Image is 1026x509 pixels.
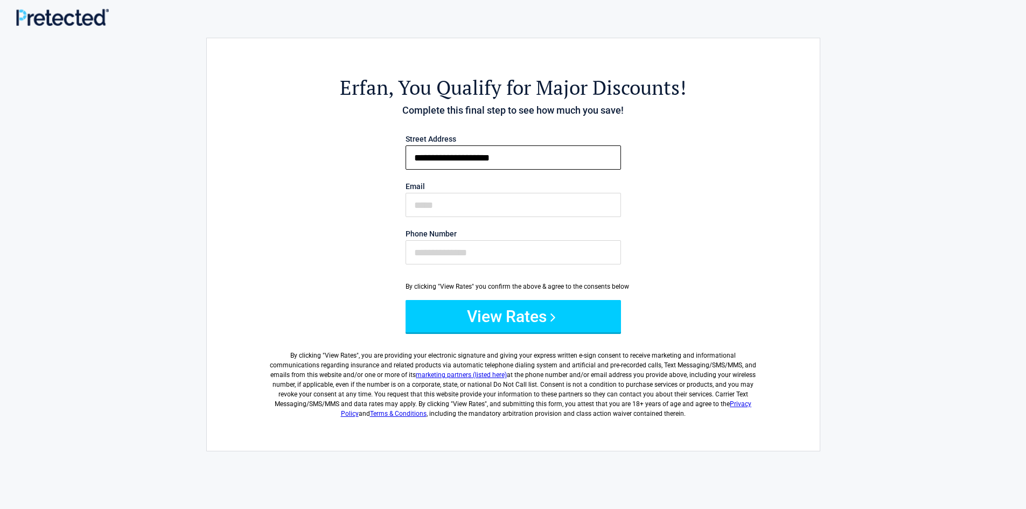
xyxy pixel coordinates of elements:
[406,135,621,143] label: Street Address
[16,9,109,25] img: Main Logo
[406,183,621,190] label: Email
[416,371,507,379] a: marketing partners (listed here)
[266,103,760,117] h4: Complete this final step to see how much you save!
[266,342,760,419] label: By clicking " ", you are providing your electronic signature and giving your express written e-si...
[406,282,621,291] div: By clicking "View Rates" you confirm the above & agree to the consents below
[325,352,357,359] span: View Rates
[406,230,621,238] label: Phone Number
[340,74,388,101] span: Erfan
[370,410,427,417] a: Terms & Conditions
[266,74,760,101] h2: , You Qualify for Major Discounts!
[406,300,621,332] button: View Rates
